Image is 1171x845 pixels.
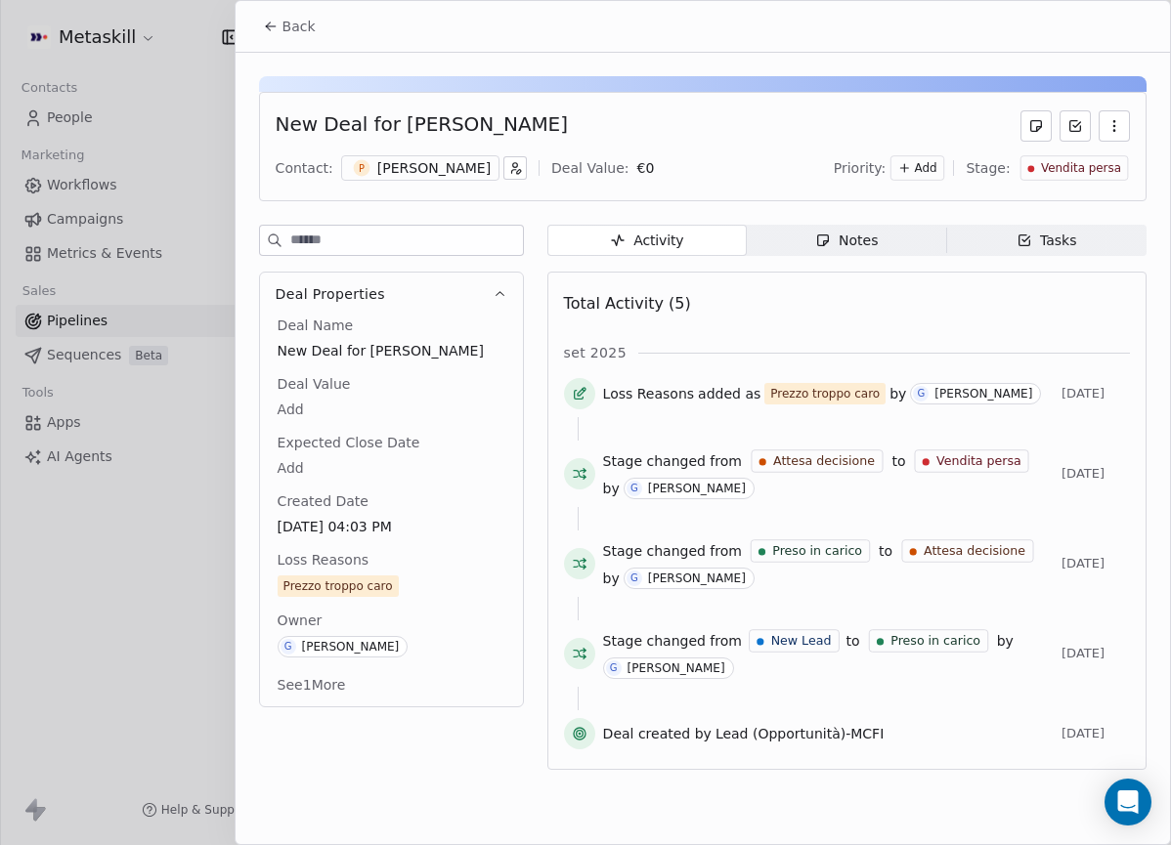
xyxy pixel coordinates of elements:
div: New Deal for [PERSON_NAME] [276,110,568,142]
button: Back [251,9,327,44]
div: G [630,570,638,586]
span: Deal Properties [276,284,385,304]
span: Stage changed from [603,451,742,471]
div: G [284,639,292,655]
div: [PERSON_NAME] [934,387,1032,401]
span: Stage: [966,158,1010,178]
span: New Lead [771,632,832,650]
span: set 2025 [564,343,627,362]
div: [PERSON_NAME] [648,571,746,585]
span: Add [278,400,505,419]
button: See1More [266,667,358,702]
div: Deal Value: [551,158,629,178]
span: Preso in carico [772,542,862,560]
span: Deal created by [603,724,712,743]
span: Total Activity (5) [564,294,691,313]
span: Add [915,160,937,177]
button: Deal Properties [260,273,523,316]
span: Priority: [834,158,887,178]
span: [DATE] 04:03 PM [278,517,505,536]
span: Expected Close Date [274,433,424,452]
span: [DATE] [1062,466,1130,482]
span: [DATE] [1062,556,1130,571]
span: [DATE] [1062,646,1130,661]
span: added as [698,384,760,403]
div: Notes [815,231,878,251]
span: Stage changed from [603,631,742,651]
div: Open Intercom Messenger [1105,779,1151,825]
span: Vendita persa [936,452,1021,470]
span: € 0 [637,160,655,176]
div: Contact: [276,158,333,178]
div: [PERSON_NAME] [302,640,400,654]
div: Deal Properties [260,316,523,706]
div: [PERSON_NAME] [648,482,746,495]
span: Back [282,17,316,36]
span: Add [278,458,505,478]
div: [PERSON_NAME] [628,661,725,675]
span: Lead (Opportunità)-MCFI [716,724,884,743]
span: [DATE] [1062,386,1130,401]
span: [DATE] [1062,726,1130,741]
div: Prezzo troppo caro [770,384,880,403]
span: Attesa decisione [924,542,1025,560]
span: Loss Reasons [603,384,694,403]
div: G [610,660,618,676]
div: Prezzo troppo caro [283,576,393,596]
span: Vendita persa [1041,160,1121,177]
span: Stage changed from [603,541,742,561]
span: Loss Reasons [274,550,372,570]
div: [PERSON_NAME] [377,158,491,178]
span: to [879,541,892,561]
span: Created Date [274,491,372,511]
div: Tasks [1017,231,1077,251]
span: Attesa decisione [773,452,875,470]
span: Deal Name [274,316,358,335]
span: New Deal for [PERSON_NAME] [278,341,505,360]
span: to [846,631,860,651]
span: by [997,631,1014,651]
span: P [353,160,369,177]
span: to [892,451,906,471]
span: by [603,569,620,588]
div: G [630,481,638,496]
span: Deal Value [274,374,355,394]
span: by [889,384,906,403]
span: Preso in carico [890,632,980,650]
span: Owner [274,611,326,630]
span: by [603,479,620,498]
div: G [917,386,925,401]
